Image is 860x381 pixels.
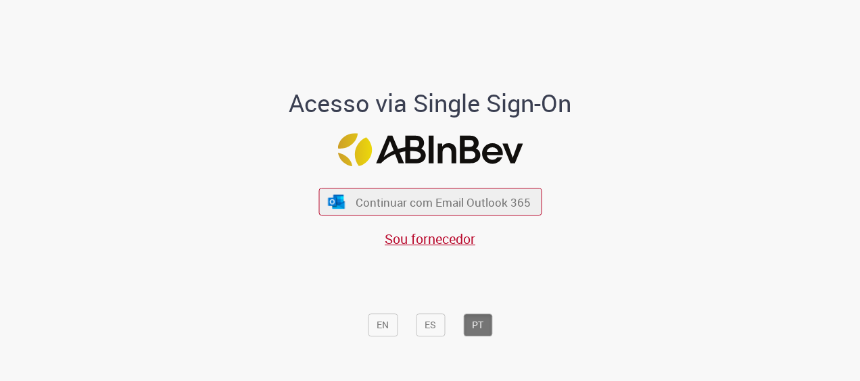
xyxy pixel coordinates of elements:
[416,313,445,336] button: ES
[337,133,523,166] img: Logo ABInBev
[463,313,492,336] button: PT
[243,91,618,118] h1: Acesso via Single Sign-On
[385,230,475,249] a: Sou fornecedor
[368,313,398,336] button: EN
[356,195,531,210] span: Continuar com Email Outlook 365
[318,188,542,215] button: ícone Azure/Microsoft 360 Continuar com Email Outlook 365
[327,195,346,209] img: ícone Azure/Microsoft 360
